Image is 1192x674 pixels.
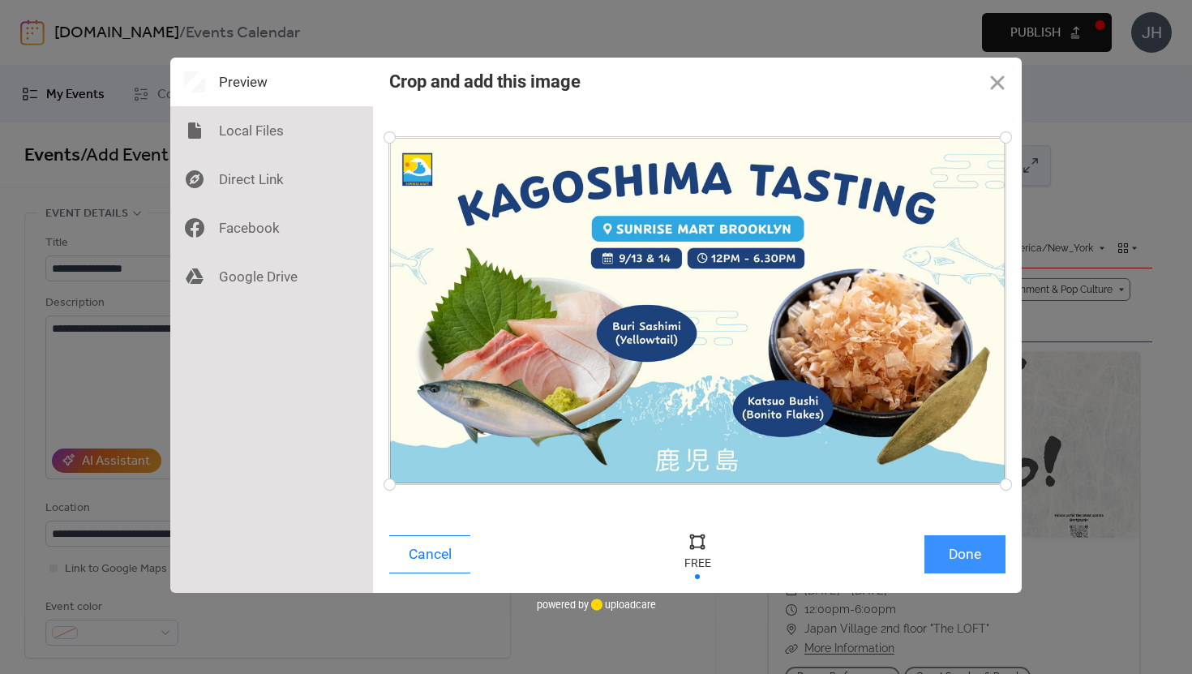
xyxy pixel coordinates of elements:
[170,252,373,301] div: Google Drive
[973,58,1022,106] button: Close
[537,593,656,617] div: powered by
[924,535,1005,573] button: Done
[589,599,656,611] a: uploadcare
[170,106,373,155] div: Local Files
[170,204,373,252] div: Facebook
[170,155,373,204] div: Direct Link
[389,535,470,573] button: Cancel
[170,58,373,106] div: Preview
[389,71,581,92] div: Crop and add this image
